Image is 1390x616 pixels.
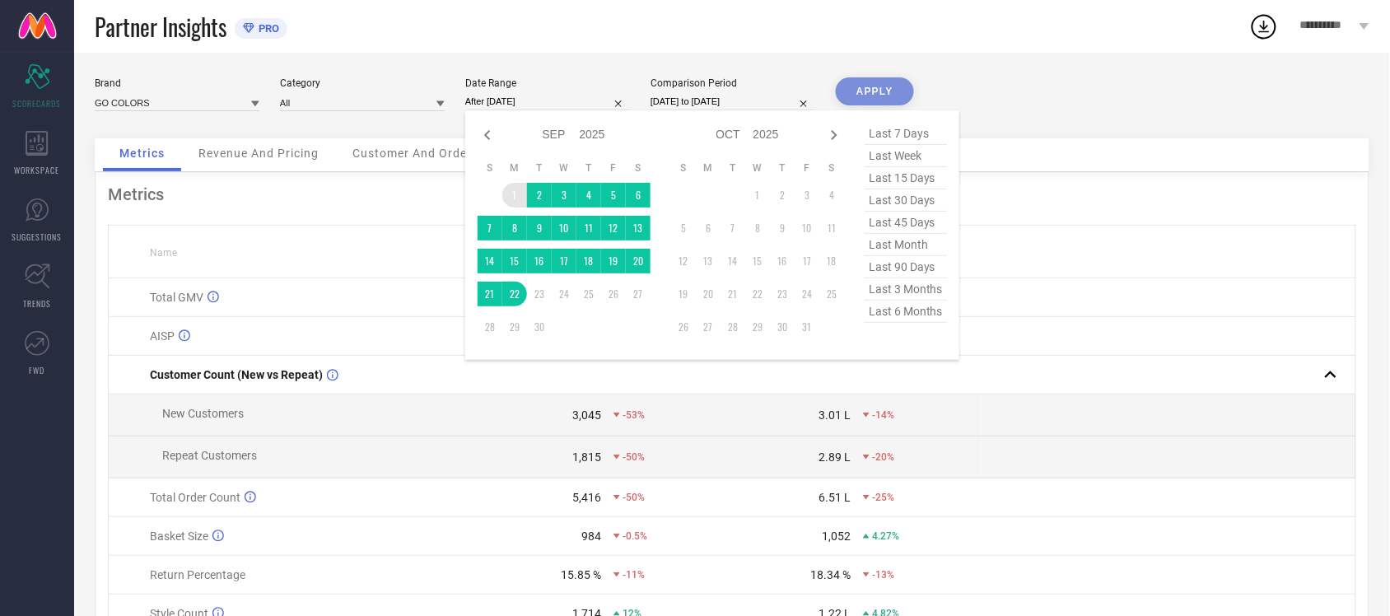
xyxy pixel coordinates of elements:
[626,249,651,273] td: Sat Sep 20 2025
[572,491,601,504] div: 5,416
[502,315,527,339] td: Mon Sep 29 2025
[162,449,257,462] span: Repeat Customers
[352,147,478,160] span: Customer And Orders
[824,125,844,145] div: Next month
[865,256,947,278] span: last 90 days
[819,183,844,208] td: Sat Oct 04 2025
[95,77,259,89] div: Brand
[626,183,651,208] td: Sat Sep 06 2025
[865,234,947,256] span: last month
[478,315,502,339] td: Sun Sep 28 2025
[819,216,844,240] td: Sat Oct 11 2025
[527,216,552,240] td: Tue Sep 09 2025
[150,247,177,259] span: Name
[745,161,770,175] th: Wednesday
[795,249,819,273] td: Fri Oct 17 2025
[502,161,527,175] th: Monday
[721,216,745,240] td: Tue Oct 07 2025
[696,315,721,339] td: Mon Oct 27 2025
[696,249,721,273] td: Mon Oct 13 2025
[95,10,226,44] span: Partner Insights
[150,568,245,581] span: Return Percentage
[819,450,851,464] div: 2.89 L
[576,161,601,175] th: Thursday
[626,161,651,175] th: Saturday
[696,216,721,240] td: Mon Oct 06 2025
[770,183,795,208] td: Thu Oct 02 2025
[150,291,203,304] span: Total GMV
[502,183,527,208] td: Mon Sep 01 2025
[30,364,45,376] span: FWD
[527,183,552,208] td: Tue Sep 02 2025
[623,569,645,581] span: -11%
[601,183,626,208] td: Fri Sep 05 2025
[601,249,626,273] td: Fri Sep 19 2025
[552,161,576,175] th: Wednesday
[576,249,601,273] td: Thu Sep 18 2025
[721,249,745,273] td: Tue Oct 14 2025
[280,77,445,89] div: Category
[745,315,770,339] td: Wed Oct 29 2025
[254,22,279,35] span: PRO
[119,147,165,160] span: Metrics
[527,315,552,339] td: Tue Sep 30 2025
[502,249,527,273] td: Mon Sep 15 2025
[671,161,696,175] th: Sunday
[651,93,815,110] input: Select comparison period
[819,491,851,504] div: 6.51 L
[478,282,502,306] td: Sun Sep 21 2025
[1249,12,1279,41] div: Open download list
[150,329,175,343] span: AISP
[465,77,630,89] div: Date Range
[23,297,51,310] span: TRENDS
[108,184,1356,204] div: Metrics
[626,216,651,240] td: Sat Sep 13 2025
[865,167,947,189] span: last 15 days
[872,492,894,503] span: -25%
[671,282,696,306] td: Sun Oct 19 2025
[478,249,502,273] td: Sun Sep 14 2025
[623,530,647,542] span: -0.5%
[552,249,576,273] td: Wed Sep 17 2025
[15,164,60,176] span: WORKSPACE
[12,231,63,243] span: SUGGESTIONS
[795,315,819,339] td: Fri Oct 31 2025
[478,216,502,240] td: Sun Sep 07 2025
[872,530,899,542] span: 4.27%
[651,77,815,89] div: Comparison Period
[623,492,645,503] span: -50%
[721,161,745,175] th: Tuesday
[770,216,795,240] td: Thu Oct 09 2025
[745,282,770,306] td: Wed Oct 22 2025
[13,97,62,110] span: SCORECARDS
[198,147,319,160] span: Revenue And Pricing
[819,161,844,175] th: Saturday
[819,282,844,306] td: Sat Oct 25 2025
[601,216,626,240] td: Fri Sep 12 2025
[478,161,502,175] th: Sunday
[721,315,745,339] td: Tue Oct 28 2025
[502,282,527,306] td: Mon Sep 22 2025
[770,315,795,339] td: Thu Oct 30 2025
[745,249,770,273] td: Wed Oct 15 2025
[572,450,601,464] div: 1,815
[795,282,819,306] td: Fri Oct 24 2025
[865,212,947,234] span: last 45 days
[671,216,696,240] td: Sun Oct 05 2025
[478,125,497,145] div: Previous month
[601,161,626,175] th: Friday
[671,315,696,339] td: Sun Oct 26 2025
[721,282,745,306] td: Tue Oct 21 2025
[576,183,601,208] td: Thu Sep 04 2025
[623,409,645,421] span: -53%
[150,530,208,543] span: Basket Size
[770,249,795,273] td: Thu Oct 16 2025
[576,216,601,240] td: Thu Sep 11 2025
[745,183,770,208] td: Wed Oct 01 2025
[623,451,645,463] span: -50%
[576,282,601,306] td: Thu Sep 25 2025
[552,216,576,240] td: Wed Sep 10 2025
[552,282,576,306] td: Wed Sep 24 2025
[162,407,244,420] span: New Customers
[502,216,527,240] td: Mon Sep 08 2025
